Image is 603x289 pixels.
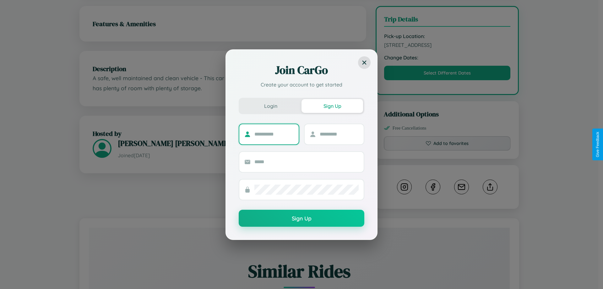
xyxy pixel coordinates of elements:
h2: Join CarGo [239,63,364,78]
p: Create your account to get started [239,81,364,88]
div: Give Feedback [595,132,600,157]
button: Login [240,99,301,113]
button: Sign Up [301,99,363,113]
button: Sign Up [239,210,364,227]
